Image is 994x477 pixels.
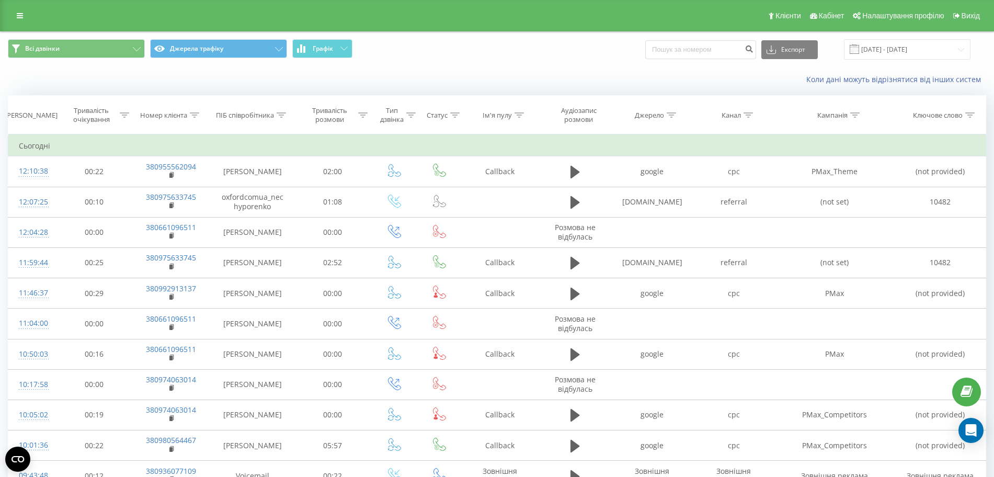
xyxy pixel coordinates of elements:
[693,339,774,369] td: cpc
[895,430,986,461] td: (not provided)
[210,187,295,217] td: oxfordcomua_nechyporenko
[693,156,774,187] td: cpc
[693,187,774,217] td: referral
[483,111,512,120] div: Ім'я пулу
[146,374,196,384] a: 380974063014
[5,111,58,120] div: [PERSON_NAME]
[775,12,801,20] span: Клієнти
[313,45,333,52] span: Графік
[25,44,60,53] span: Всі дзвінки
[146,192,196,202] a: 380975633745
[461,156,539,187] td: Callback
[146,162,196,172] a: 380955562094
[19,283,46,303] div: 11:46:37
[5,447,30,472] button: Open CMP widget
[611,278,693,309] td: google
[958,418,984,443] div: Open Intercom Messenger
[19,313,46,334] div: 11:04:00
[295,339,370,369] td: 00:00
[295,430,370,461] td: 05:57
[913,111,963,120] div: Ключове слово
[549,106,609,124] div: Аудіозапис розмови
[722,111,741,120] div: Канал
[461,278,539,309] td: Callback
[19,161,46,181] div: 12:10:38
[774,247,895,278] td: (not set)
[427,111,448,120] div: Статус
[862,12,944,20] span: Налаштування профілю
[895,278,986,309] td: (not provided)
[380,106,404,124] div: Тип дзвінка
[210,247,295,278] td: [PERSON_NAME]
[146,405,196,415] a: 380974063014
[774,187,895,217] td: (not set)
[895,156,986,187] td: (not provided)
[56,278,132,309] td: 00:29
[8,39,145,58] button: Всі дзвінки
[461,400,539,430] td: Callback
[693,430,774,461] td: cpc
[210,156,295,187] td: [PERSON_NAME]
[774,278,895,309] td: PMax
[295,187,370,217] td: 01:08
[56,156,132,187] td: 00:22
[295,400,370,430] td: 00:00
[611,247,693,278] td: [DOMAIN_NAME]
[19,374,46,395] div: 10:17:58
[555,222,596,242] span: Розмова не відбулась
[19,344,46,365] div: 10:50:03
[774,400,895,430] td: PMax_Competitors
[56,247,132,278] td: 00:25
[693,400,774,430] td: cpc
[295,309,370,339] td: 00:00
[611,430,693,461] td: google
[8,135,986,156] td: Сьогодні
[806,74,986,84] a: Коли дані можуть відрізнятися вiд інших систем
[774,156,895,187] td: PMax_Theme
[56,369,132,400] td: 00:00
[66,106,117,124] div: Тривалість очікування
[295,247,370,278] td: 02:52
[611,400,693,430] td: google
[210,430,295,461] td: [PERSON_NAME]
[774,430,895,461] td: PMax_Competitors
[292,39,352,58] button: Графік
[56,309,132,339] td: 00:00
[461,339,539,369] td: Callback
[210,369,295,400] td: [PERSON_NAME]
[461,247,539,278] td: Callback
[461,430,539,461] td: Callback
[895,247,986,278] td: 10482
[56,430,132,461] td: 00:22
[150,39,287,58] button: Джерела трафіку
[693,247,774,278] td: referral
[56,339,132,369] td: 00:16
[210,339,295,369] td: [PERSON_NAME]
[56,217,132,247] td: 00:00
[962,12,980,20] span: Вихід
[295,156,370,187] td: 02:00
[146,314,196,324] a: 380661096511
[819,12,844,20] span: Кабінет
[146,435,196,445] a: 380980564467
[645,40,756,59] input: Пошук за номером
[295,369,370,400] td: 00:00
[56,400,132,430] td: 00:19
[146,222,196,232] a: 380661096511
[210,217,295,247] td: [PERSON_NAME]
[635,111,664,120] div: Джерело
[555,314,596,333] span: Розмова не відбулась
[210,309,295,339] td: [PERSON_NAME]
[895,339,986,369] td: (not provided)
[56,187,132,217] td: 00:10
[295,278,370,309] td: 00:00
[761,40,818,59] button: Експорт
[611,187,693,217] td: [DOMAIN_NAME]
[210,400,295,430] td: [PERSON_NAME]
[555,374,596,394] span: Розмова не відбулась
[774,339,895,369] td: PMax
[216,111,274,120] div: ПІБ співробітника
[146,344,196,354] a: 380661096511
[140,111,187,120] div: Номер клієнта
[611,156,693,187] td: google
